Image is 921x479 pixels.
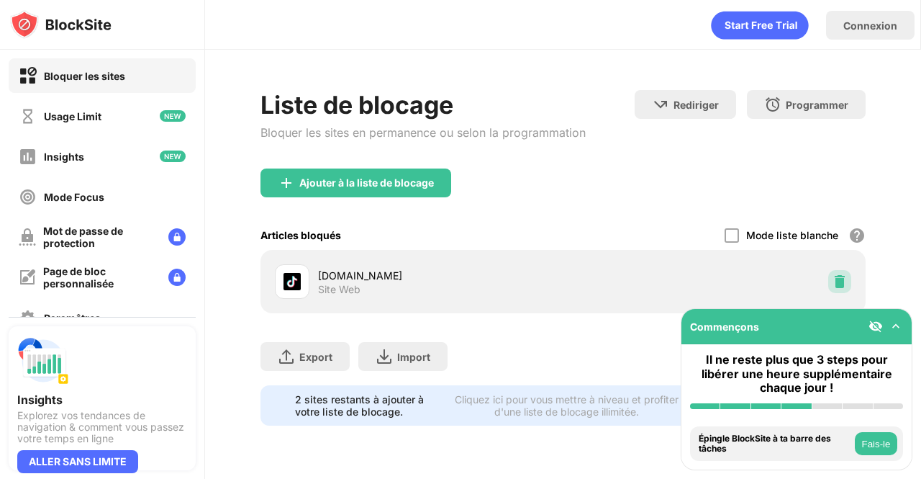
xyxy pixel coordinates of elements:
img: new-icon.svg [160,110,186,122]
div: Insights [17,393,187,407]
div: Rediriger [673,99,719,111]
div: Ajouter à la liste de blocage [299,177,434,189]
div: Commençons [690,321,759,333]
img: omni-setup-toggle.svg [889,319,903,333]
img: block-on.svg [19,67,37,85]
img: time-usage-off.svg [19,107,37,125]
div: Paramêtres [44,312,101,324]
div: Usage Limit [44,110,101,122]
div: Programmer [786,99,848,111]
div: Mode Focus [44,191,104,203]
img: settings-off.svg [19,309,37,327]
div: Épingle BlockSite à ta barre des tâches [699,434,851,455]
div: [DOMAIN_NAME] [318,268,563,283]
div: Connexion [843,19,897,32]
div: Import [397,351,430,363]
div: Export [299,351,332,363]
img: eye-not-visible.svg [868,319,883,333]
img: logo-blocksite.svg [10,10,112,39]
img: favicons [283,273,301,290]
div: Insights [44,151,84,163]
div: Site Web [318,283,360,296]
div: Bloquer les sites [44,70,125,82]
img: customize-block-page-off.svg [19,269,36,286]
div: Cliquez ici pour vous mettre à niveau et profiter d'une liste de blocage illimitée. [452,393,681,418]
div: Explorez vos tendances de navigation & comment vous passez votre temps en ligne [17,410,187,444]
img: lock-menu.svg [168,228,186,246]
div: Mot de passe de protection [43,225,157,249]
div: Bloquer les sites en permanence ou selon la programmation [260,125,586,140]
img: insights-off.svg [19,148,37,166]
img: password-protection-off.svg [19,228,36,246]
img: focus-off.svg [19,188,37,206]
div: animation [711,11,809,40]
div: Mode liste blanche [746,229,838,241]
img: push-insights.svg [17,335,69,387]
img: lock-menu.svg [168,269,186,286]
div: Articles bloqués [260,229,341,241]
img: new-icon.svg [160,151,186,162]
div: 2 sites restants à ajouter à votre liste de blocage. [295,393,443,418]
div: Liste de blocage [260,90,586,120]
div: Page de bloc personnalisée [43,265,157,290]
div: Il ne reste plus que 3 steps pour libérer une heure supplémentaire chaque jour ! [690,353,903,395]
div: ALLER SANS LIMITE [17,450,138,473]
button: Fais-le [855,432,897,455]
